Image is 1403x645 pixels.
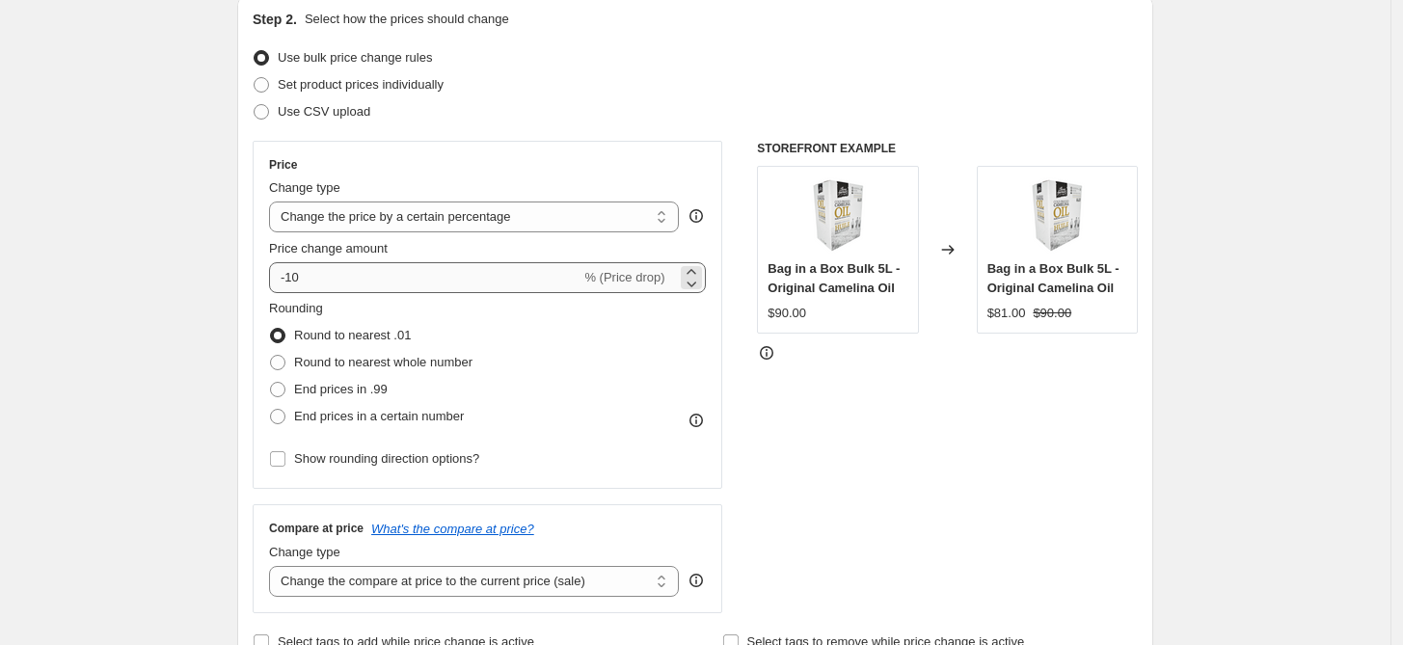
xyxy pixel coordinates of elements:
span: Show rounding direction options? [294,451,479,466]
img: 5LBIB_80x.png [1018,176,1095,254]
div: $81.00 [987,304,1026,323]
span: Bag in a Box Bulk 5L - Original Camelina Oil [987,261,1120,295]
span: Use CSV upload [278,104,370,119]
span: End prices in .99 [294,382,388,396]
span: Round to nearest .01 [294,328,411,342]
strike: $90.00 [1033,304,1071,323]
input: -15 [269,262,580,293]
span: % (Price drop) [584,270,664,284]
span: Rounding [269,301,323,315]
span: Price change amount [269,241,388,255]
img: 5LBIB_80x.png [799,176,877,254]
h2: Step 2. [253,10,297,29]
button: What's the compare at price? [371,522,534,536]
span: End prices in a certain number [294,409,464,423]
span: Use bulk price change rules [278,50,432,65]
span: Bag in a Box Bulk 5L - Original Camelina Oil [768,261,900,295]
h3: Price [269,157,297,173]
div: $90.00 [768,304,806,323]
h3: Compare at price [269,521,364,536]
span: Change type [269,180,340,195]
span: Round to nearest whole number [294,355,472,369]
div: help [687,571,706,590]
h6: STOREFRONT EXAMPLE [757,141,1138,156]
div: help [687,206,706,226]
span: Change type [269,545,340,559]
p: Select how the prices should change [305,10,509,29]
span: Set product prices individually [278,77,444,92]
